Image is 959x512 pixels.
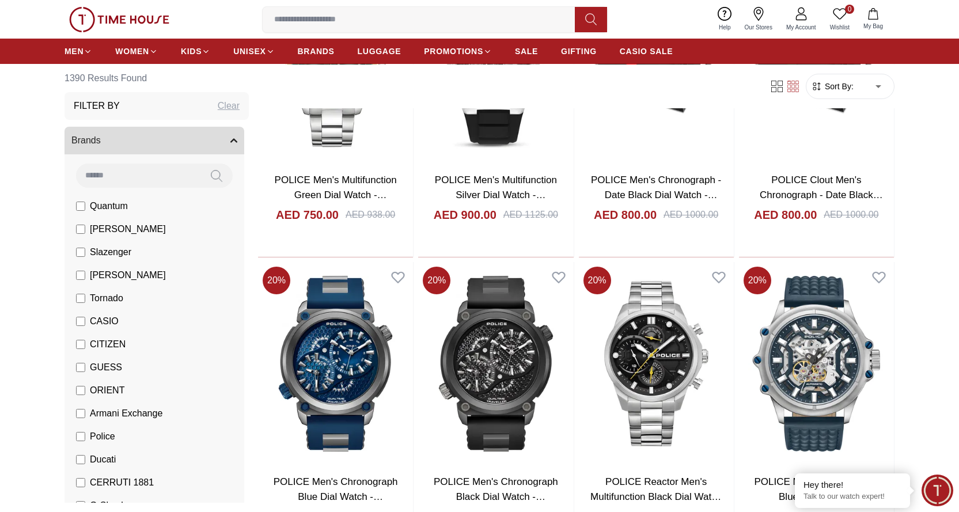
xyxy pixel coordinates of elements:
p: Talk to our watch expert! [803,492,901,502]
span: BRANDS [298,45,335,57]
a: POLICE Clout Men's Chronograph - Date Black Dial Watch - PEWGO0052401-SET [760,175,883,230]
input: Slazenger [76,248,85,257]
span: Sort By: [822,81,854,92]
button: Brands [65,127,244,154]
a: SALE [515,41,538,62]
span: UNISEX [233,45,266,57]
span: Slazenger [90,245,131,259]
span: GUESS [90,361,122,374]
input: CITIZEN [76,340,85,349]
a: POLICE Men's Multifunction Silver Dial Watch - PEWGQ0071902 [435,175,557,215]
button: My Bag [856,6,890,33]
span: Armani Exchange [90,407,162,420]
span: Police [90,430,115,443]
span: CERRUTI 1881 [90,476,154,490]
span: 20 % [744,267,771,294]
h4: AED 750.00 [276,207,339,223]
span: MEN [65,45,84,57]
h4: AED 800.00 [754,207,817,223]
input: ORIENT [76,386,85,395]
a: UNISEX [233,41,274,62]
a: POLICE Men's Chronograph - Date Black Dial Watch - PEWGO0052402-SET [591,175,721,215]
div: AED 1000.00 [664,208,718,222]
a: POLICE Men's Multifunction Green Dial Watch - PEWJK2204108 [275,175,397,215]
a: BRANDS [298,41,335,62]
input: Police [76,432,85,441]
a: 0Wishlist [823,5,856,34]
div: AED 1125.00 [503,208,558,222]
a: Our Stores [738,5,779,34]
img: POLICE Men's Chronograph Blue Dial Watch - PEWGE1601803 [739,262,894,465]
span: ORIENT [90,384,124,397]
span: 20 % [423,267,450,294]
img: POLICE Men's Chronograph Black Dial Watch - PEWGM0071802 [418,262,573,465]
input: Quantum [76,202,85,211]
a: WOMEN [115,41,158,62]
a: MEN [65,41,92,62]
span: Wishlist [825,23,854,32]
span: My Account [782,23,821,32]
input: Tornado [76,294,85,303]
span: My Bag [859,22,888,31]
a: PROMOTIONS [424,41,492,62]
a: GIFTING [561,41,597,62]
span: PROMOTIONS [424,45,483,57]
a: Help [712,5,738,34]
div: Clear [218,99,240,113]
h6: 1390 Results Found [65,65,249,92]
span: [PERSON_NAME] [90,268,166,282]
input: [PERSON_NAME] [76,225,85,234]
h4: AED 800.00 [594,207,657,223]
span: WOMEN [115,45,149,57]
div: AED 938.00 [346,208,395,222]
span: Ducati [90,453,116,467]
span: CITIZEN [90,337,126,351]
a: CASIO SALE [620,41,673,62]
img: POLICE Reactor Men's Multifunction Black Dial Watch - PEWGK0039204 [579,262,734,465]
span: Our Stores [740,23,777,32]
input: G-Shock [76,501,85,510]
img: POLICE Men's Chronograph Blue Dial Watch - PEWGM0071803 [258,262,413,465]
span: CASIO [90,314,119,328]
span: Quantum [90,199,128,213]
div: AED 1000.00 [824,208,878,222]
input: Armani Exchange [76,409,85,418]
span: SALE [515,45,538,57]
span: [PERSON_NAME] [90,222,166,236]
a: LUGGAGE [358,41,401,62]
span: GIFTING [561,45,597,57]
span: CASIO SALE [620,45,673,57]
h4: AED 900.00 [434,207,496,223]
span: 0 [845,5,854,14]
input: Ducati [76,455,85,464]
button: Sort By: [811,81,854,92]
span: Tornado [90,291,123,305]
input: CERRUTI 1881 [76,478,85,487]
span: 20 % [263,267,290,294]
span: 20 % [583,267,611,294]
span: LUGGAGE [358,45,401,57]
input: [PERSON_NAME] [76,271,85,280]
input: CASIO [76,317,85,326]
img: ... [69,7,169,32]
span: Brands [71,134,101,147]
a: KIDS [181,41,210,62]
h3: Filter By [74,99,120,113]
div: Hey there! [803,479,901,491]
div: Chat Widget [922,475,953,506]
span: Help [714,23,736,32]
span: KIDS [181,45,202,57]
input: GUESS [76,363,85,372]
